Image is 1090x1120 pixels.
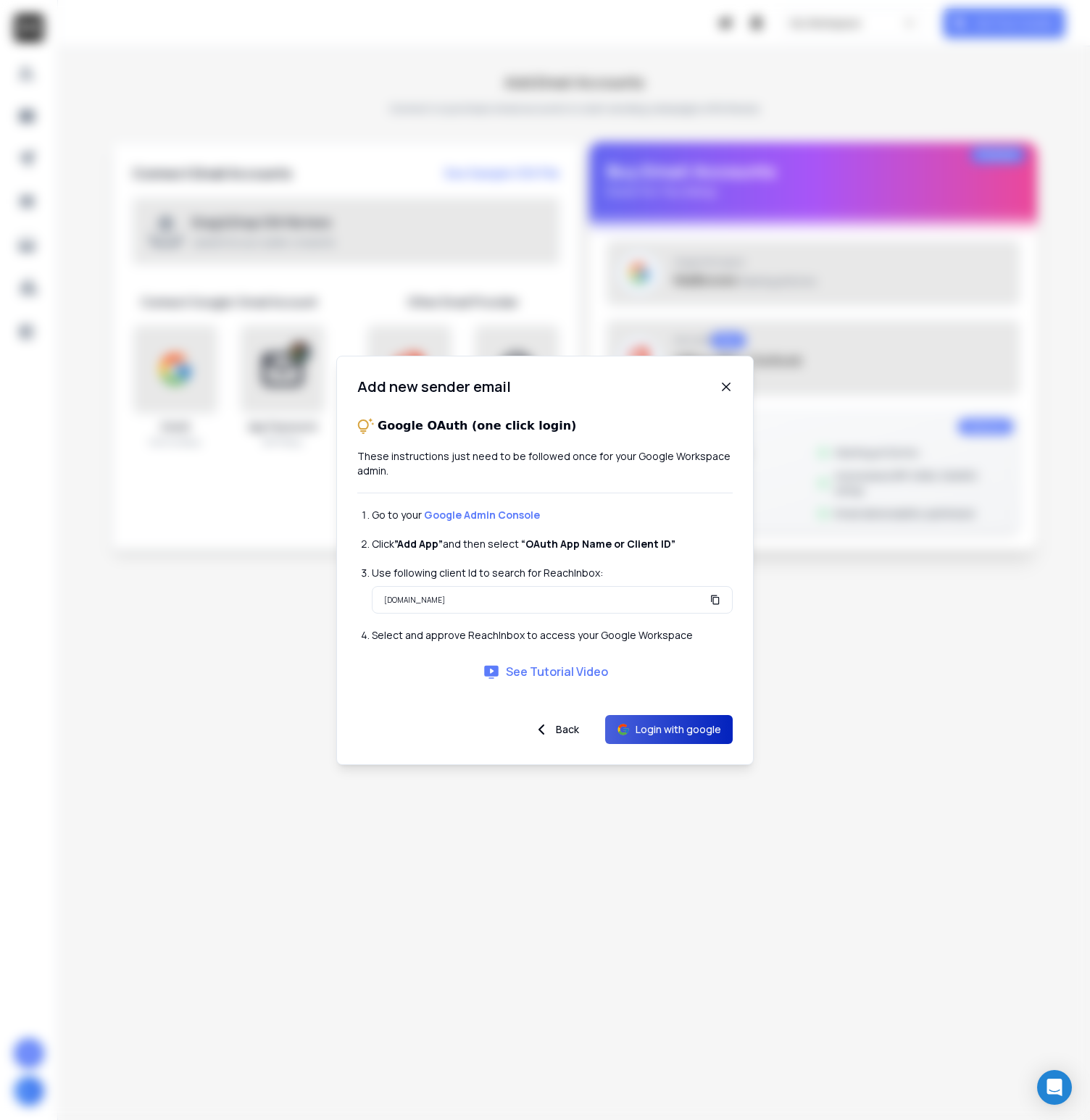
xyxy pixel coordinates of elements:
li: Use following client Id to search for ReachInbox: [372,566,733,580]
a: Google Admin Console [424,508,540,522]
li: Click and then select [372,537,733,551]
li: Go to your [372,508,733,522]
p: [DOMAIN_NAME] [384,593,445,607]
img: tips [357,417,375,435]
strong: “OAuth App Name or Client ID” [521,537,675,551]
li: Select and approve ReachInbox to access your Google Workspace [372,628,733,643]
a: See Tutorial Video [483,663,608,680]
p: These instructions just need to be followed once for your Google Workspace admin. [357,449,733,478]
button: Login with google [605,715,733,744]
button: Back [521,715,591,744]
strong: ”Add App” [394,537,443,551]
h1: Add new sender email [357,377,511,397]
div: Open Intercom Messenger [1037,1070,1072,1105]
p: Google OAuth (one click login) [378,417,576,435]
